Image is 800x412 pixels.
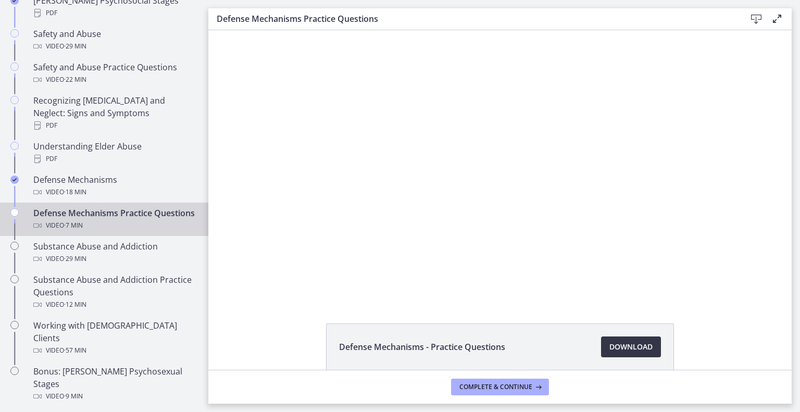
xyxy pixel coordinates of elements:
[33,390,196,403] div: Video
[609,341,653,353] span: Download
[459,383,532,391] span: Complete & continue
[33,40,196,53] div: Video
[339,341,505,353] span: Defense Mechanisms - Practice Questions
[33,298,196,311] div: Video
[64,344,86,357] span: · 57 min
[33,273,196,311] div: Substance Abuse and Addiction Practice Questions
[64,219,83,232] span: · 7 min
[10,176,19,184] i: Completed
[33,7,196,19] div: PDF
[33,153,196,165] div: PDF
[451,379,549,395] button: Complete & continue
[33,365,196,403] div: Bonus: [PERSON_NAME] Psychosexual Stages
[33,173,196,198] div: Defense Mechanisms
[64,298,86,311] span: · 12 min
[33,240,196,265] div: Substance Abuse and Addiction
[33,140,196,165] div: Understanding Elder Abuse
[33,253,196,265] div: Video
[33,207,196,232] div: Defense Mechanisms Practice Questions
[33,94,196,132] div: Recognizing [MEDICAL_DATA] and Neglect: Signs and Symptoms
[33,219,196,232] div: Video
[64,40,86,53] span: · 29 min
[33,28,196,53] div: Safety and Abuse
[601,336,661,357] a: Download
[64,253,86,265] span: · 29 min
[33,344,196,357] div: Video
[33,119,196,132] div: PDF
[208,30,792,299] iframe: Video Lesson
[33,61,196,86] div: Safety and Abuse Practice Questions
[64,73,86,86] span: · 22 min
[64,390,83,403] span: · 9 min
[33,73,196,86] div: Video
[33,186,196,198] div: Video
[33,319,196,357] div: Working with [DEMOGRAPHIC_DATA] Clients
[217,13,729,25] h3: Defense Mechanisms Practice Questions
[64,186,86,198] span: · 18 min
